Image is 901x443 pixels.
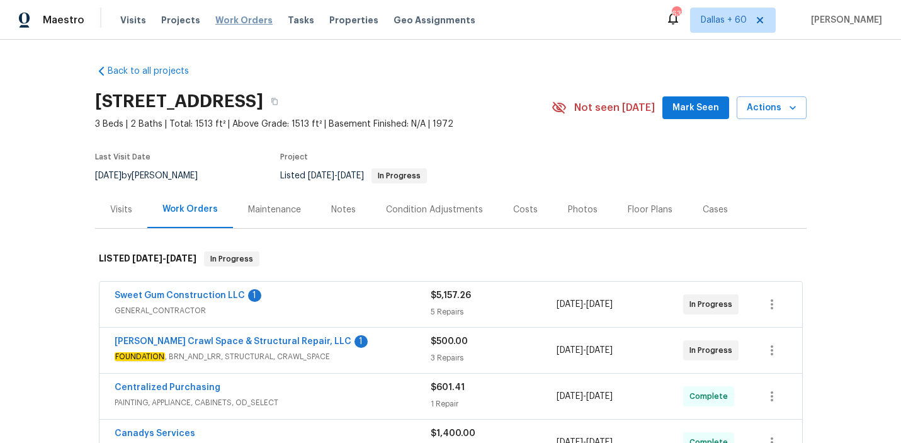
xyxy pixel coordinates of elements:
[557,300,583,309] span: [DATE]
[689,344,737,357] span: In Progress
[431,352,557,364] div: 3 Repairs
[701,14,747,26] span: Dallas + 60
[280,153,308,161] span: Project
[354,335,368,348] div: 1
[431,383,465,392] span: $601.41
[431,429,475,438] span: $1,400.00
[288,16,314,25] span: Tasks
[689,298,737,311] span: In Progress
[248,204,301,216] div: Maintenance
[110,204,132,216] div: Visits
[115,429,195,438] a: Canadys Services
[115,352,165,361] em: FOUNDATION
[95,168,213,183] div: by [PERSON_NAME]
[672,100,719,116] span: Mark Seen
[95,239,807,279] div: LISTED [DATE]-[DATE]In Progress
[43,14,84,26] span: Maestro
[431,306,557,318] div: 5 Repairs
[386,204,483,216] div: Condition Adjustments
[120,14,146,26] span: Visits
[162,203,218,216] div: Work Orders
[689,390,733,403] span: Complete
[557,344,613,357] span: -
[115,383,220,392] a: Centralized Purchasing
[737,96,807,120] button: Actions
[132,254,196,263] span: -
[308,171,334,180] span: [DATE]
[431,398,557,410] div: 1 Repair
[586,300,613,309] span: [DATE]
[394,14,475,26] span: Geo Assignments
[337,171,364,180] span: [DATE]
[331,204,356,216] div: Notes
[672,8,681,20] div: 637
[373,172,426,180] span: In Progress
[166,254,196,263] span: [DATE]
[95,65,216,78] a: Back to all projects
[115,291,245,300] a: Sweet Gum Construction LLC
[308,171,364,180] span: -
[557,298,613,311] span: -
[99,251,196,267] h6: LISTED
[95,153,150,161] span: Last Visit Date
[95,118,552,130] span: 3 Beds | 2 Baths | Total: 1513 ft² | Above Grade: 1513 ft² | Basement Finished: N/A | 1972
[574,101,655,114] span: Not seen [DATE]
[95,95,263,108] h2: [STREET_ADDRESS]
[95,171,122,180] span: [DATE]
[115,304,431,317] span: GENERAL_CONTRACTOR
[161,14,200,26] span: Projects
[248,289,261,302] div: 1
[329,14,378,26] span: Properties
[132,254,162,263] span: [DATE]
[513,204,538,216] div: Costs
[662,96,729,120] button: Mark Seen
[115,396,431,409] span: PAINTING, APPLIANCE, CABINETS, OD_SELECT
[703,204,728,216] div: Cases
[557,392,583,401] span: [DATE]
[806,14,882,26] span: [PERSON_NAME]
[628,204,672,216] div: Floor Plans
[568,204,598,216] div: Photos
[557,390,613,403] span: -
[431,291,471,300] span: $5,157.26
[586,346,613,355] span: [DATE]
[280,171,427,180] span: Listed
[215,14,273,26] span: Work Orders
[431,337,468,346] span: $500.00
[115,350,431,363] span: , BRN_AND_LRR, STRUCTURAL, CRAWL_SPACE
[586,392,613,401] span: [DATE]
[557,346,583,355] span: [DATE]
[263,90,286,113] button: Copy Address
[747,100,796,116] span: Actions
[205,253,258,265] span: In Progress
[115,337,351,346] a: [PERSON_NAME] Crawl Space & Structural Repair, LLC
